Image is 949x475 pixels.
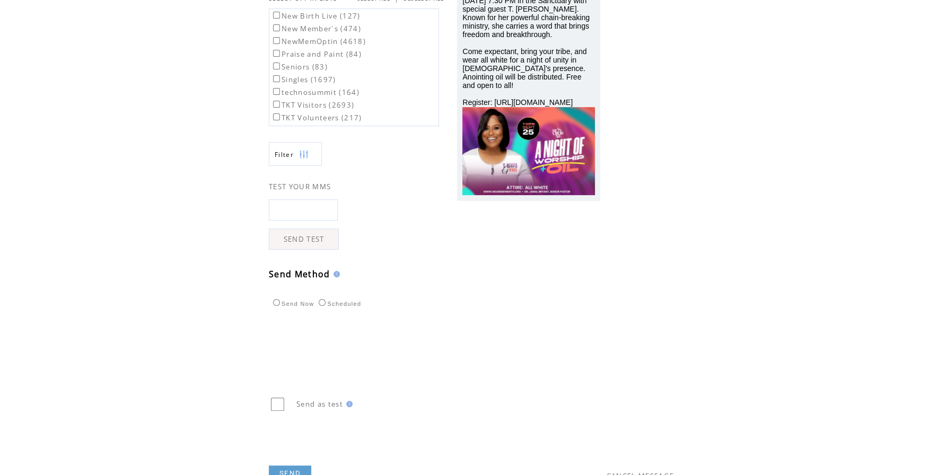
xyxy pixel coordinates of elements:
[273,88,280,95] input: technosummit (164)
[270,301,314,307] label: Send Now
[269,268,330,280] span: Send Method
[273,24,280,31] input: New Member`s (474)
[271,75,336,84] label: Singles (1697)
[273,299,280,306] input: Send Now
[271,11,361,21] label: New Birth Live (127)
[271,62,328,72] label: Seniors (83)
[275,150,294,159] span: Show filters
[269,182,331,191] span: TEST YOUR MMS
[330,271,340,277] img: help.gif
[271,24,361,33] label: New Member`s (474)
[319,299,326,306] input: Scheduled
[271,49,362,59] label: Praise and Paint (84)
[273,12,280,19] input: New Birth Live (127)
[273,63,280,69] input: Seniors (83)
[316,301,361,307] label: Scheduled
[271,100,354,110] label: TKT Visitors (2693)
[273,50,280,57] input: Praise and Paint (84)
[273,113,280,120] input: TKT Volunteers (217)
[273,37,280,44] input: NewMemOptin (4618)
[299,143,309,166] img: filters.png
[296,399,343,409] span: Send as test
[269,142,322,166] a: Filter
[343,401,353,407] img: help.gif
[271,87,359,97] label: technosummit (164)
[271,37,366,46] label: NewMemOptin (4618)
[271,113,362,122] label: TKT Volunteers (217)
[273,75,280,82] input: Singles (1697)
[273,101,280,108] input: TKT Visitors (2693)
[269,228,339,250] a: SEND TEST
